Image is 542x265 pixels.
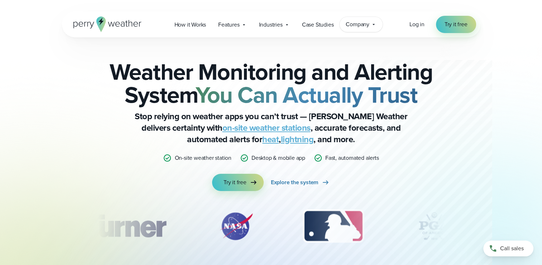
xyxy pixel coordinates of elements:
[409,20,425,28] span: Log in
[296,208,371,244] div: 3 of 12
[168,17,212,32] a: How it Works
[409,20,425,29] a: Log in
[325,154,379,162] p: Fast, automated alerts
[224,178,246,187] span: Try it free
[174,20,206,29] span: How it Works
[271,174,330,191] a: Explore the system
[98,208,445,248] div: slideshow
[436,16,476,33] a: Try it free
[222,121,311,134] a: on-site weather stations
[128,111,414,145] p: Stop relying on weather apps you can’t trust — [PERSON_NAME] Weather delivers certainty with , ac...
[346,20,369,29] span: Company
[406,208,463,244] div: 4 of 12
[174,154,231,162] p: On-site weather station
[196,78,417,112] strong: You Can Actually Trust
[483,241,533,256] a: Call sales
[218,20,239,29] span: Features
[75,208,176,244] div: 1 of 12
[259,20,283,29] span: Industries
[302,20,334,29] span: Case Studies
[281,133,314,146] a: lightning
[262,133,279,146] a: heat
[211,208,261,244] div: 2 of 12
[296,208,371,244] img: MLB.svg
[98,60,445,106] h2: Weather Monitoring and Alerting System
[211,208,261,244] img: NASA.svg
[296,17,340,32] a: Case Studies
[406,208,463,244] img: PGA.svg
[500,244,524,253] span: Call sales
[212,174,264,191] a: Try it free
[251,154,305,162] p: Desktop & mobile app
[75,208,176,244] img: Turner-Construction_1.svg
[445,20,467,29] span: Try it free
[271,178,318,187] span: Explore the system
